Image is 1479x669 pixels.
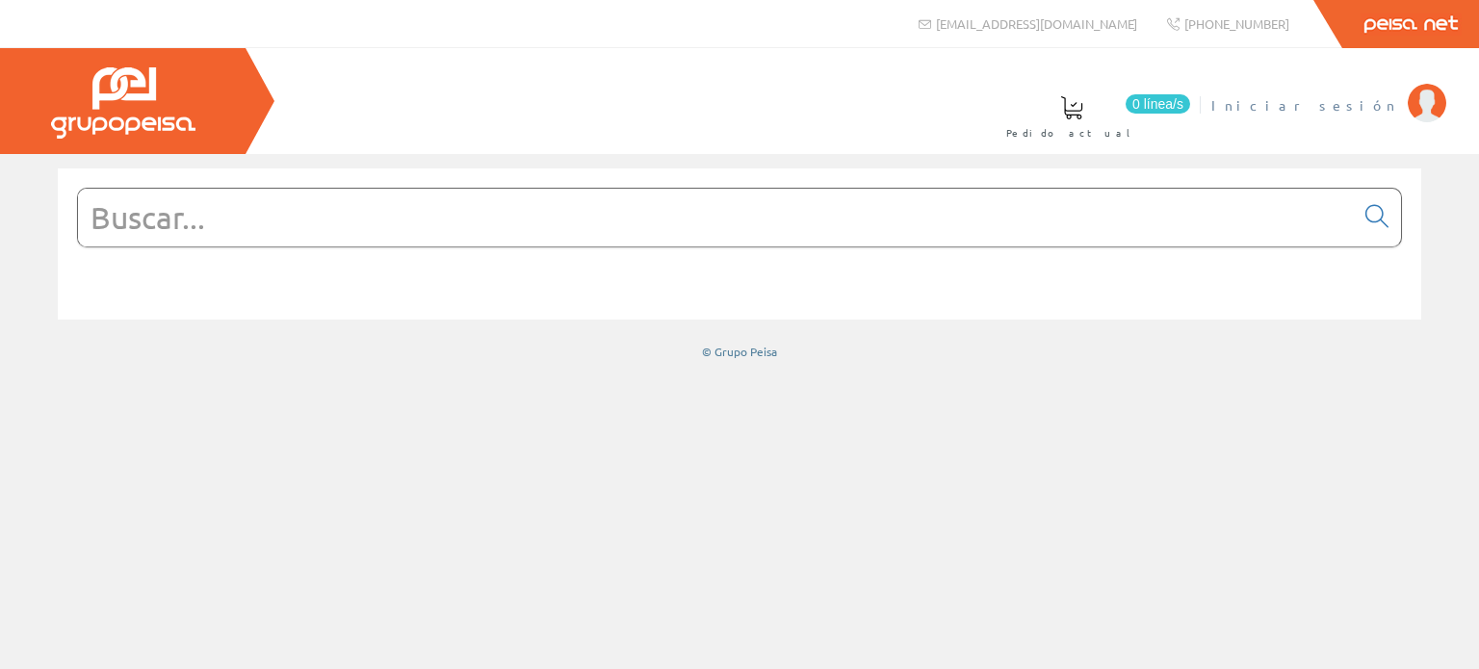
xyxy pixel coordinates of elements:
[936,15,1137,32] span: [EMAIL_ADDRESS][DOMAIN_NAME]
[1126,94,1190,114] span: 0 línea/s
[1006,123,1137,142] span: Pedido actual
[1184,15,1289,32] span: [PHONE_NUMBER]
[51,67,195,139] img: Grupo Peisa
[1211,80,1446,98] a: Iniciar sesión
[58,344,1421,360] div: © Grupo Peisa
[1211,95,1398,115] span: Iniciar sesión
[78,189,1354,246] input: Buscar...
